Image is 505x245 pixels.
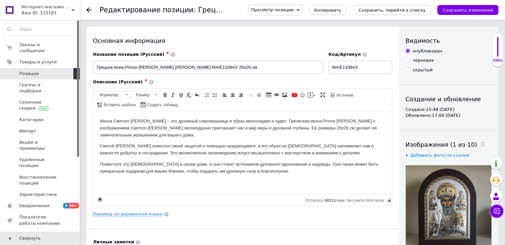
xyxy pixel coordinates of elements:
[96,196,104,203] a: Сделать резервную копию сейчас
[413,57,434,63] div: черновик
[492,33,503,67] div: 100% Качество заполнения
[387,199,390,202] span: Перетащите для изменения размера
[146,102,178,108] span: Создать таблицу
[103,102,136,108] span: Вставить шаблон
[4,24,78,36] input: Поиск
[203,91,210,99] a: Вставить / удалить нумерованный список
[255,91,262,99] a: Увеличить отступ
[405,37,492,45] div: Видимость
[169,91,177,99] a: Курсив (Ctrl+I)
[309,5,347,15] button: Копировать
[353,5,431,15] button: Сохранить, перейти к списку
[96,91,124,99] span: Форматирование
[132,91,152,99] span: Размер
[185,91,193,99] a: Убрать форматирование
[247,91,254,99] a: Уменьшить отступ
[273,91,280,99] a: Вставить/Редактировать ссылку (Ctrl+L)
[19,99,61,111] span: Сезонные скидки
[328,52,361,57] span: Код/Артикул
[19,128,37,134] span: Импорт
[413,48,442,54] div: опубликован
[335,93,353,98] span: Источник
[237,91,244,99] a: По правому краю
[63,203,68,208] span: 3
[281,91,288,99] a: Изображение
[314,8,341,13] span: Копировать
[305,197,387,203] div: Подсчет символов
[22,4,71,10] span: Интернет-магазин "Святой Николай"
[19,42,61,54] span: Заказы и сообщения
[19,203,49,209] span: Уведомления
[405,140,492,149] div: Изображения (1 из 10)
[22,10,80,16] div: Ваш ID: 113183
[291,91,298,99] a: Добавить видео с YouTube
[96,91,130,99] a: Форматирование
[93,111,392,194] iframe: Визуальный текстовый редактор, DE9BC903-74F4-48EA-839E-C6D035364BEA
[251,7,294,12] span: Просмотр позиции
[319,91,326,99] a: Развернуть
[19,139,61,151] span: Акции и промокоды
[405,107,492,113] div: Создано: 15:48 [DATE]
[93,211,163,217] a: Перевод на украинском языке
[19,157,61,169] span: Удаленные позиции
[490,204,503,218] button: Чат с покупателем
[307,91,316,99] a: Вставить сообщение
[86,7,92,13] div: Вернуться назад
[68,203,79,208] span: 99+
[161,91,169,99] a: Полужирный (Ctrl+B)
[96,101,137,108] a: Вставить шаблон
[19,59,57,65] span: Товары и услуги
[492,58,503,63] div: 100%
[166,51,169,55] span: ✱
[211,91,218,99] a: Вставить / удалить маркированный список
[359,8,426,13] i: Сохранить, перейти к списку
[93,239,134,244] b: Личные заметки
[93,37,392,45] div: Основная информация
[177,91,185,99] a: Подчеркнутый (Ctrl+U)
[221,91,228,99] a: По левому краю
[299,91,306,99] a: Вставить иконку
[437,5,498,15] button: Сохранить изменения
[100,6,476,14] h1: Редактирование позиции: Грецька ікона Prince Silvero Святий Миколай MA/E1108AX 20х26 см
[132,91,159,99] a: Размер
[19,214,61,226] span: Показатели работы компании
[19,192,57,198] span: Характеристики
[265,91,272,99] a: Таблица
[19,174,61,186] span: Восстановление позиций
[443,8,493,13] i: Сохранить изменения
[405,95,492,103] div: Создание и обновление
[405,113,492,119] div: Обновлено: 17:00 [DATE]
[93,79,142,84] span: Описание (Русский)
[93,61,323,74] input: Например, H&M женское платье зеленое 38 размер вечернее макси с блестками
[139,101,179,108] a: Создать таблицу
[19,117,43,123] span: Категории
[229,91,236,99] a: По центру
[193,91,201,99] a: Отменить (Ctrl+Z)
[144,78,147,83] span: ✱
[19,71,39,77] span: Позиции
[410,153,469,158] span: Добавить фото по ссылке
[329,91,354,99] a: Источник
[93,52,164,57] span: Название позиции (Русский)
[19,82,61,94] span: Группы и подборки
[413,67,433,73] div: скрытый
[324,198,335,203] span: 49312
